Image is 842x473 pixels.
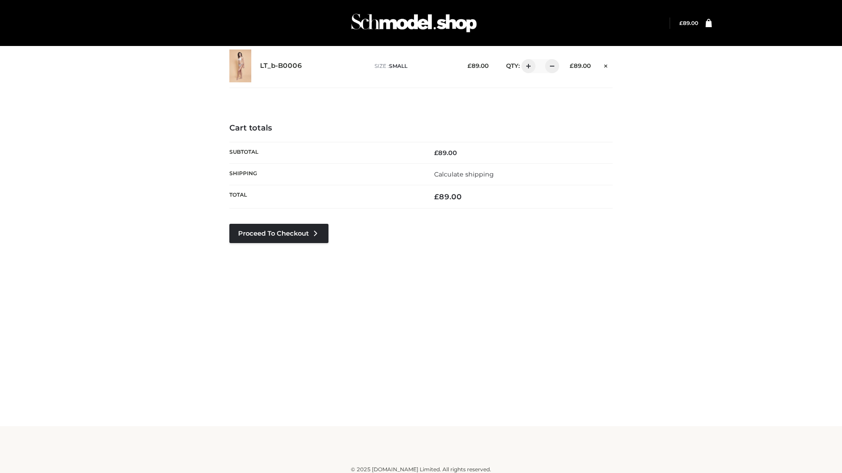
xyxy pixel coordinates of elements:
div: QTY: [497,59,556,73]
a: LT_b-B0006 [260,62,302,70]
bdi: 89.00 [679,20,698,26]
a: £89.00 [679,20,698,26]
span: SMALL [389,63,407,69]
span: £ [679,20,683,26]
p: size : [375,62,454,70]
span: £ [434,149,438,157]
bdi: 89.00 [434,149,457,157]
th: Total [229,185,421,208]
a: Proceed to Checkout [229,224,328,243]
span: £ [467,62,471,69]
span: £ [434,192,439,201]
bdi: 89.00 [434,192,462,201]
a: Remove this item [599,59,613,71]
h4: Cart totals [229,124,613,133]
img: Schmodel Admin 964 [348,6,480,40]
th: Shipping [229,163,421,185]
span: £ [570,62,574,69]
bdi: 89.00 [467,62,489,69]
bdi: 89.00 [570,62,591,69]
a: Calculate shipping [434,170,494,178]
th: Subtotal [229,142,421,163]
